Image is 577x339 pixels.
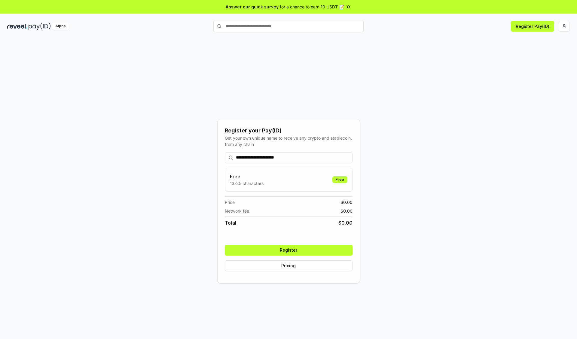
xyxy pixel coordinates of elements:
[332,176,347,183] div: Free
[511,21,554,32] button: Register Pay(ID)
[225,219,236,226] span: Total
[225,208,249,214] span: Network fee
[7,23,27,30] img: reveel_dark
[225,199,235,205] span: Price
[230,180,264,186] p: 13-25 characters
[230,173,264,180] h3: Free
[340,208,353,214] span: $ 0.00
[226,4,279,10] span: Answer our quick survey
[225,135,353,147] div: Get your own unique name to receive any crypto and stablecoin, from any chain
[225,260,353,271] button: Pricing
[340,199,353,205] span: $ 0.00
[225,245,353,256] button: Register
[52,23,69,30] div: Alpha
[280,4,344,10] span: for a chance to earn 10 USDT 📝
[29,23,51,30] img: pay_id
[338,219,353,226] span: $ 0.00
[225,126,353,135] div: Register your Pay(ID)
